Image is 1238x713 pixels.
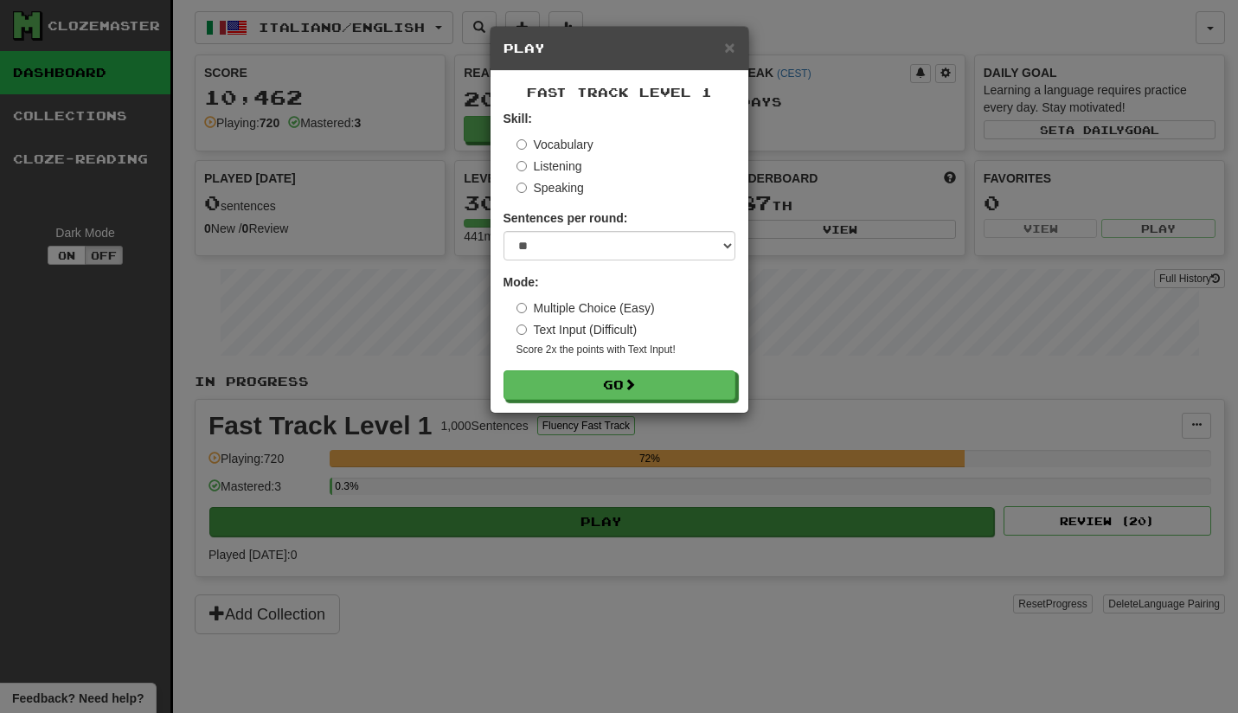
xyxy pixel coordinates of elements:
[504,275,539,289] strong: Mode:
[504,370,735,400] button: Go
[504,209,628,227] label: Sentences per round:
[516,299,655,317] label: Multiple Choice (Easy)
[504,40,735,57] h5: Play
[516,161,527,171] input: Listening
[516,179,584,196] label: Speaking
[516,157,582,175] label: Listening
[724,37,734,57] span: ×
[516,139,527,150] input: Vocabulary
[516,343,735,357] small: Score 2x the points with Text Input !
[516,136,593,153] label: Vocabulary
[527,85,712,100] span: Fast Track Level 1
[516,183,527,193] input: Speaking
[724,38,734,56] button: Close
[516,321,638,338] label: Text Input (Difficult)
[516,303,527,313] input: Multiple Choice (Easy)
[504,112,532,125] strong: Skill:
[516,324,527,335] input: Text Input (Difficult)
